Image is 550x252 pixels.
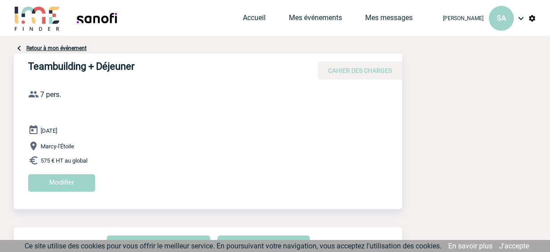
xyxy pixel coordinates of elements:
[289,13,342,26] a: Mes événements
[365,13,412,26] a: Mes messages
[41,157,87,164] span: 575 € HT au global
[41,127,57,134] span: [DATE]
[14,5,60,31] img: IME-Finder
[499,242,529,250] a: J'accepte
[497,14,506,22] span: SA
[40,90,61,99] span: 7 pers.
[25,242,442,250] span: Ce site utilise des cookies pour vous offrir le meilleur service. En poursuivant votre navigation...
[443,15,483,21] span: [PERSON_NAME]
[41,143,74,150] span: Marcy-l'Étoile
[448,242,492,250] a: En savoir plus
[328,67,392,74] span: CAHIER DES CHARGES
[26,45,87,51] a: Retour à mon événement
[28,174,95,192] input: Modifier
[28,61,296,76] h4: Teambuilding + Déjeuner
[243,13,266,26] a: Accueil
